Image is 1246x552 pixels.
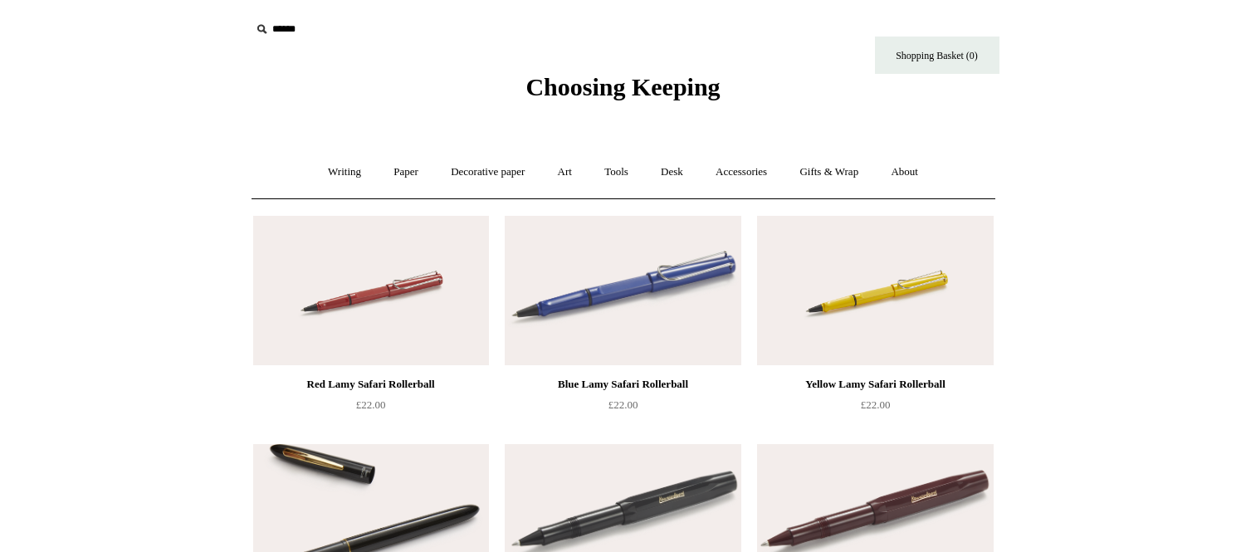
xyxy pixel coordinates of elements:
a: About [876,150,933,194]
a: Blue Lamy Safari Rollerball Blue Lamy Safari Rollerball [505,216,740,365]
a: Red Lamy Safari Rollerball £22.00 [253,374,489,442]
a: Writing [313,150,376,194]
a: Red Lamy Safari Rollerball Red Lamy Safari Rollerball [253,216,489,365]
a: Paper [379,150,433,194]
a: Gifts & Wrap [784,150,873,194]
div: Yellow Lamy Safari Rollerball [761,374,989,394]
a: Desk [646,150,698,194]
span: £22.00 [608,398,638,411]
img: Red Lamy Safari Rollerball [253,216,489,365]
a: Accessories [701,150,782,194]
span: £22.00 [356,398,386,411]
img: Yellow Lamy Safari Rollerball [757,216,993,365]
a: Shopping Basket (0) [875,37,999,74]
a: Decorative paper [436,150,540,194]
a: Yellow Lamy Safari Rollerball £22.00 [757,374,993,442]
a: Choosing Keeping [525,86,720,98]
a: Art [543,150,587,194]
div: Red Lamy Safari Rollerball [257,374,485,394]
a: Tools [589,150,643,194]
img: Blue Lamy Safari Rollerball [505,216,740,365]
span: £22.00 [861,398,891,411]
a: Blue Lamy Safari Rollerball £22.00 [505,374,740,442]
span: Choosing Keeping [525,73,720,100]
div: Blue Lamy Safari Rollerball [509,374,736,394]
a: Yellow Lamy Safari Rollerball Yellow Lamy Safari Rollerball [757,216,993,365]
